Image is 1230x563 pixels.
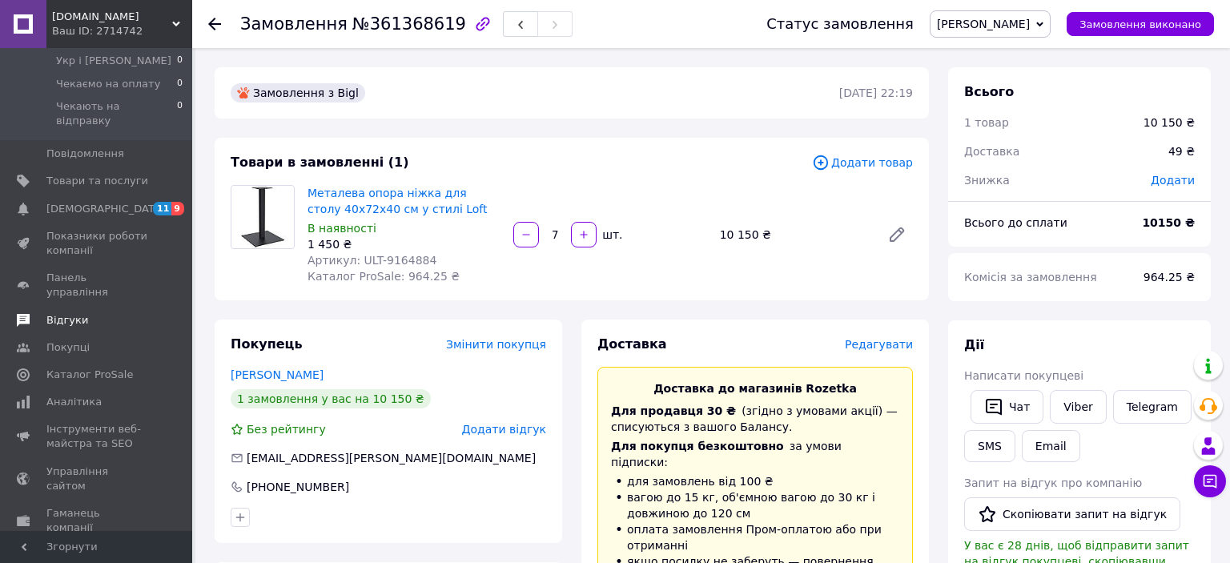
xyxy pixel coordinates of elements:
span: 0 [177,54,183,68]
span: Покупці [46,340,90,355]
span: [DEMOGRAPHIC_DATA] [46,202,165,216]
div: Ваш ID: 2714742 [52,24,192,38]
button: Скопіювати запит на відгук [964,497,1180,531]
span: Доставка [597,336,667,352]
span: Всього [964,84,1014,99]
span: [PERSON_NAME] [937,18,1030,30]
span: Написати покупцеві [964,369,1083,382]
div: 10 150 ₴ [1144,115,1195,131]
span: 0 [177,99,183,128]
span: Чекаємо на оплату [56,77,160,91]
button: Чат з покупцем [1194,465,1226,497]
span: Гаманець компанії [46,506,148,535]
span: Для продавця 30 ₴ [611,404,736,417]
li: для замовлень від 100 ₴ [611,473,899,489]
a: Viber [1050,390,1106,424]
span: 9 [171,202,184,215]
span: Інструменти веб-майстра та SEO [46,422,148,451]
span: Редагувати [845,338,913,351]
div: Статус замовлення [766,16,914,32]
span: Замовлення [240,14,348,34]
span: Аналітика [46,395,102,409]
span: UltraSale.com.ua [52,10,172,24]
div: [PHONE_NUMBER] [245,479,351,495]
button: Email [1022,430,1080,462]
span: Комісія за замовлення [964,271,1097,284]
span: Для покупця безкоштовно [611,440,784,452]
span: Дії [964,337,984,352]
div: 49 ₴ [1159,134,1204,169]
span: Товари та послуги [46,174,148,188]
span: Всього до сплати [964,216,1067,229]
span: Доставка [964,145,1019,158]
span: В наявності [307,222,376,235]
button: Чат [971,390,1043,424]
span: Покупець [231,336,303,352]
span: Каталог ProSale [46,368,133,382]
div: (згідно з умовами акції) — списуються з вашого Балансу. [611,403,899,435]
span: Додати [1151,174,1195,187]
a: Металева опора ніжка для столу 40х72х40 см у стилі Loft [307,187,488,215]
span: Повідомлення [46,147,124,161]
a: Telegram [1113,390,1192,424]
span: 0 [177,77,183,91]
span: Замовлення виконано [1079,18,1201,30]
li: вагою до 15 кг, об'ємною вагою до 30 кг і довжиною до 120 см [611,489,899,521]
span: Чекають на відправку [56,99,177,128]
button: SMS [964,430,1015,462]
span: 1 товар [964,116,1009,129]
span: Панель управління [46,271,148,300]
div: за умови підписки: [611,438,899,470]
button: Замовлення виконано [1067,12,1214,36]
b: 10150 ₴ [1142,216,1195,229]
li: оплата замовлення Пром-оплатою або при отриманні [611,521,899,553]
span: Додати товар [812,154,913,171]
span: Укр і [PERSON_NAME] [56,54,171,68]
span: Каталог ProSale: 964.25 ₴ [307,270,460,283]
a: Редагувати [881,219,913,251]
span: Знижка [964,174,1010,187]
span: 964.25 ₴ [1144,271,1195,284]
span: Артикул: ULT-9164884 [307,254,436,267]
div: шт. [598,227,624,243]
span: Змінити покупця [446,338,546,351]
span: Без рейтингу [247,423,326,436]
div: Повернутися назад [208,16,221,32]
a: [PERSON_NAME] [231,368,324,381]
span: Додати відгук [462,423,546,436]
time: [DATE] 22:19 [839,86,913,99]
span: 11 [153,202,171,215]
span: Запит на відгук про компанію [964,477,1142,489]
span: №361368619 [352,14,466,34]
div: 1 замовлення у вас на 10 150 ₴ [231,389,431,408]
span: Показники роботи компанії [46,229,148,258]
span: Товари в замовленні (1) [231,155,409,170]
span: Відгуки [46,313,88,328]
div: 10 150 ₴ [713,223,874,246]
div: Замовлення з Bigl [231,83,365,103]
img: Металева опора ніжка для столу 40х72х40 см у стилі Loft [231,186,294,248]
div: 1 450 ₴ [307,236,500,252]
span: [EMAIL_ADDRESS][PERSON_NAME][DOMAIN_NAME] [247,452,536,464]
span: Управління сайтом [46,464,148,493]
span: Доставка до магазинів Rozetka [653,382,857,395]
